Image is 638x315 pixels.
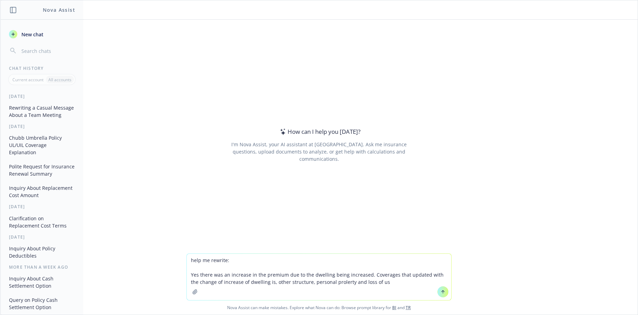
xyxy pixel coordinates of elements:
p: Current account [12,77,43,83]
button: Inquiry About Policy Deductibles [6,243,78,261]
a: BI [392,305,396,311]
a: TR [406,305,411,311]
div: More than a week ago [1,264,83,270]
input: Search chats [20,46,75,56]
button: Inquiry About Replacement Cost Amount [6,182,78,201]
button: Polite Request for Insurance Renewal Summary [6,161,78,179]
div: I'm Nova Assist, your AI assistant at [GEOGRAPHIC_DATA]. Ask me insurance questions, upload docum... [222,141,416,163]
button: Inquiry About Cash Settlement Option [6,273,78,291]
span: New chat [20,31,43,38]
div: How can I help you [DATE]? [278,127,360,136]
button: Chubb Umbrella Policy UL/UIL Coverage Explanation [6,132,78,158]
div: [DATE] [1,93,83,99]
p: All accounts [48,77,71,83]
button: Query on Policy Cash Settlement Option [6,294,78,313]
textarea: help me rewrite: Yes there was an increase in the premium due to the dwelling being increased. Co... [187,254,451,300]
div: [DATE] [1,234,83,240]
h1: Nova Assist [43,6,75,13]
div: [DATE] [1,123,83,129]
button: Clarification on Replacement Cost Terms [6,213,78,231]
div: [DATE] [1,204,83,210]
button: Rewriting a Casual Message About a Team Meeting [6,102,78,121]
span: Nova Assist can make mistakes. Explore what Nova can do: Browse prompt library for and [3,300,635,315]
div: Chat History [1,65,83,71]
button: New chat [6,28,78,40]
